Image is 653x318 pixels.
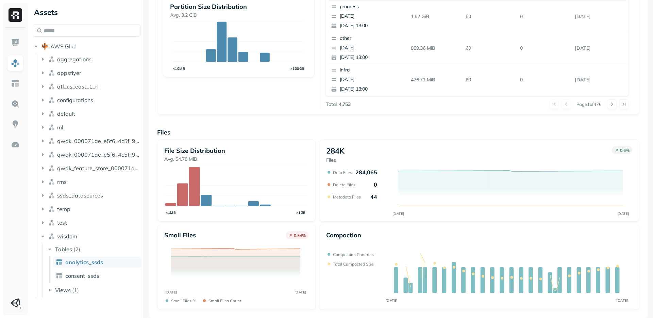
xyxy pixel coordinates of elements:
div: Assets [33,7,140,18]
span: aggregations [57,56,91,63]
img: namespace [48,233,55,240]
button: rms [39,176,141,187]
p: [DATE] [340,45,406,51]
img: namespace [48,69,55,76]
p: Partition Size Distribution [170,3,307,11]
p: [DATE] [340,13,406,20]
img: namespace [48,178,55,185]
button: infra[DATE][DATE] 13:00 [328,64,408,95]
button: progress[DATE][DATE] 13:00 [328,1,408,32]
p: 0 [517,11,572,22]
p: [DATE] 13:00 [340,86,406,93]
p: Avg. 54.78 MiB [164,156,308,162]
button: Tables(2) [46,244,141,255]
img: table [56,272,63,279]
span: default [57,110,75,117]
p: 0.6 % [620,148,630,153]
tspan: [DATE] [295,290,306,295]
p: Small files % [171,298,196,303]
button: atl_us_east_1_rl [39,81,141,92]
img: namespace [48,206,55,212]
span: rms [57,178,67,185]
p: [DATE] 13:00 [340,54,406,61]
button: wisdom [39,231,141,242]
button: ml [39,122,141,133]
img: namespace [48,83,55,90]
button: qwak_000071ae_e5f6_4c5f_97ab_2b533d00d294_analytics_data [39,136,141,146]
p: Compaction commits [333,252,374,257]
tspan: >100GB [290,66,304,71]
tspan: <10MB [173,66,185,71]
p: infra [340,67,406,74]
p: Total compacted size [333,261,374,267]
img: root [41,43,48,50]
tspan: [DATE] [392,211,404,216]
p: Metadata Files [333,194,361,200]
img: namespace [48,124,55,131]
button: aggregations [39,54,141,65]
p: 60 [463,11,518,22]
tspan: [DATE] [617,211,629,216]
img: Insights [11,120,20,129]
p: 4,753 [339,101,351,108]
img: Asset Explorer [11,79,20,88]
span: test [57,219,67,226]
img: namespace [48,151,55,158]
a: analytics_ssds [53,257,141,268]
button: configurations [39,95,141,106]
img: namespace [48,56,55,63]
tspan: [DATE] [165,290,177,295]
span: consent_ssds [65,272,99,279]
button: temp [39,204,141,214]
span: ml [57,124,63,131]
p: Small files count [208,298,241,303]
tspan: [DATE] [617,298,629,303]
p: [DATE] [340,76,406,83]
p: ( 2 ) [73,246,80,253]
span: wisdom [57,233,77,240]
tspan: <1MB [166,210,176,215]
p: Aug 28, 2025 [572,42,627,54]
button: qwak_feature_store_000071ae_e5f6_4c5f_97ab_2b533d00d294 [39,163,141,174]
span: AWS Glue [50,43,77,50]
span: qwak_000071ae_e5f6_4c5f_97ab_2b533d00d294_analytics_data_view [57,151,141,158]
span: configurations [57,97,93,104]
p: Page 1 of 476 [576,101,602,107]
p: 284K [326,146,345,156]
p: Aug 28, 2025 [572,74,627,86]
p: Delete Files [333,182,355,187]
p: Data Files [333,170,352,175]
img: table [56,259,63,266]
p: 0 [374,181,377,188]
p: ( 1 ) [72,287,79,293]
span: qwak_feature_store_000071ae_e5f6_4c5f_97ab_2b533d00d294 [57,165,141,172]
p: 859.36 MiB [408,42,463,54]
p: other [340,35,406,42]
p: 60 [463,74,518,86]
img: namespace [48,192,55,199]
span: Views [55,287,71,293]
img: Query Explorer [11,99,20,108]
p: 426.71 MiB [408,74,463,86]
span: atl_us_east_1_rl [57,83,99,90]
button: appsflyer [39,67,141,78]
p: 1.52 GiB [408,11,463,22]
p: Files [326,157,345,163]
p: Aug 28, 2025 [572,11,627,22]
span: ssds_datasources [57,192,103,199]
img: namespace [48,165,55,172]
p: Avg. 3.2 GiB [170,12,307,18]
button: default [39,108,141,119]
p: Compaction [326,231,361,239]
p: Files [157,128,639,136]
span: Tables [55,246,72,253]
p: 44 [370,193,377,200]
span: temp [57,206,70,212]
p: Total [326,101,337,108]
button: other[DATE][DATE] 13:00 [328,32,408,64]
tspan: >1GB [296,210,306,215]
span: qwak_000071ae_e5f6_4c5f_97ab_2b533d00d294_analytics_data [57,138,141,144]
button: qwak_000071ae_e5f6_4c5f_97ab_2b533d00d294_analytics_data_view [39,149,141,160]
p: Small files [164,231,196,239]
button: Views(1) [46,285,141,296]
